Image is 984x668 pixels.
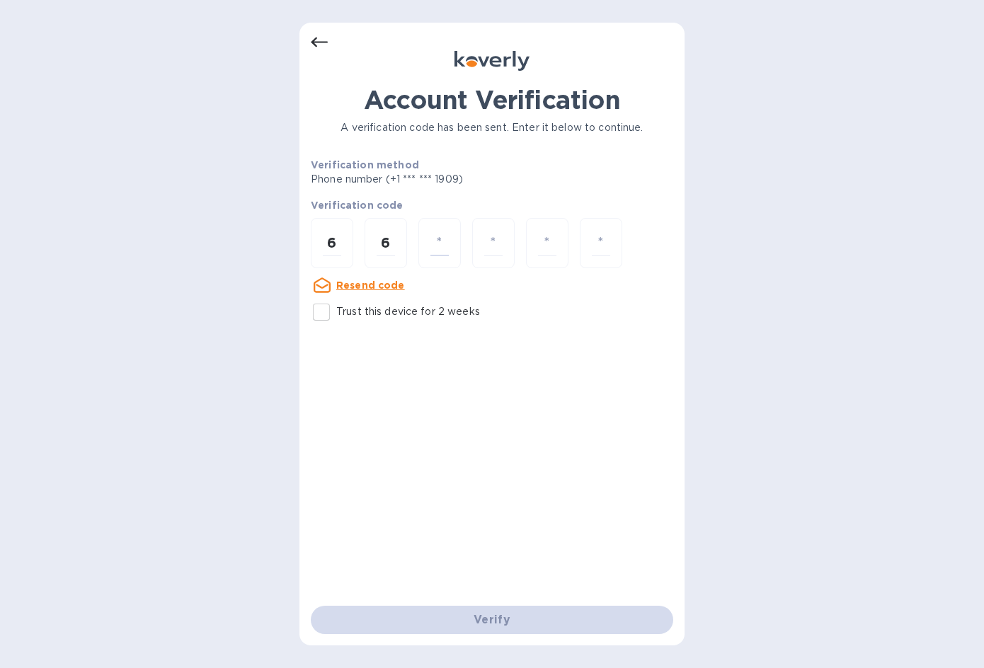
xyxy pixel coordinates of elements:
p: Trust this device for 2 weeks [336,304,480,319]
p: Verification code [311,198,673,212]
p: A verification code has been sent. Enter it below to continue. [311,120,673,135]
b: Verification method [311,159,419,171]
u: Resend code [336,280,405,291]
h1: Account Verification [311,85,673,115]
p: Phone number (+1 *** *** 1909) [311,172,571,187]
